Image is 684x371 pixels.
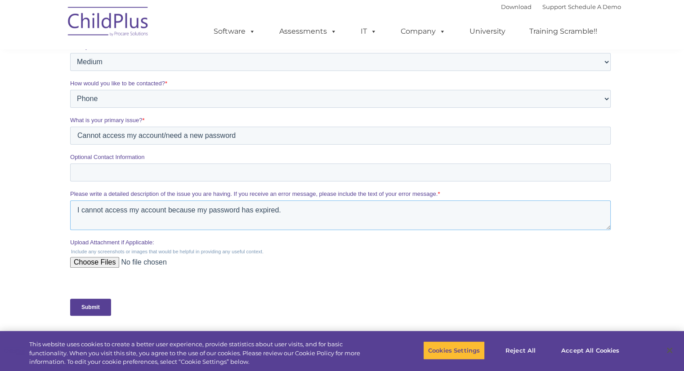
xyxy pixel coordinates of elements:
a: Download [501,3,532,10]
button: Close [660,340,680,360]
button: Accept All Cookies [556,341,624,360]
div: This website uses cookies to create a better user experience, provide statistics about user visit... [29,340,376,367]
span: Last name [272,52,300,59]
button: Reject All [492,341,549,360]
a: Assessments [270,22,346,40]
button: Cookies Settings [423,341,485,360]
a: IT [352,22,386,40]
a: University [460,22,514,40]
a: Company [392,22,455,40]
a: Support [542,3,566,10]
a: Training Scramble!! [520,22,606,40]
a: Software [205,22,264,40]
img: ChildPlus by Procare Solutions [63,0,153,45]
a: Schedule A Demo [568,3,621,10]
span: Phone number [272,89,310,96]
font: | [501,3,621,10]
